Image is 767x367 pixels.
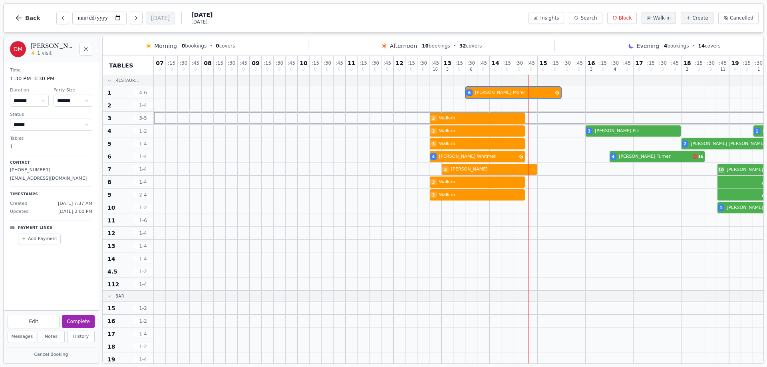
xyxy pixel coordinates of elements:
[611,61,619,65] span: : 30
[410,67,412,71] span: 0
[540,15,559,21] span: Insights
[8,8,47,28] button: Back
[695,61,703,65] span: : 15
[602,67,604,71] span: 0
[170,67,173,71] span: 0
[718,12,759,24] button: Cancelled
[210,43,213,49] span: •
[107,268,117,276] span: 4.5
[455,61,463,65] span: : 15
[107,153,111,161] span: 6
[554,67,556,71] span: 0
[228,61,235,65] span: : 30
[671,61,679,65] span: : 45
[133,179,153,185] span: 1 - 4
[383,61,391,65] span: : 45
[372,61,379,65] span: : 30
[240,61,247,65] span: : 45
[494,67,497,71] span: 0
[10,41,26,57] div: DM
[266,67,268,71] span: 0
[216,43,235,49] span: covers
[278,67,280,71] span: 0
[542,67,544,71] span: 0
[10,87,49,94] dt: Duration
[468,90,471,96] span: 6
[133,281,153,288] span: 1 - 4
[290,67,292,71] span: 0
[527,61,535,65] span: : 45
[432,141,435,147] span: 3
[58,208,92,215] span: [DATE] 2:00 PM
[626,67,628,71] span: 0
[8,315,60,328] button: Edit
[470,67,472,71] span: 6
[650,67,652,71] span: 0
[324,61,331,65] span: : 30
[8,350,95,360] button: Cancel Booking
[107,89,111,97] span: 1
[638,67,640,71] span: 0
[623,61,631,65] span: : 45
[107,114,111,122] span: 3
[107,355,115,363] span: 19
[692,15,708,21] span: Create
[491,60,499,66] span: 14
[180,61,187,65] span: : 30
[580,15,597,21] span: Search
[458,67,460,71] span: 0
[386,67,388,71] span: 0
[350,67,353,71] span: 0
[482,67,484,71] span: 0
[459,43,482,49] span: covers
[10,200,28,207] span: Created
[637,42,659,50] span: Evening
[133,343,153,350] span: 1 - 2
[264,61,271,65] span: : 15
[475,89,554,96] span: [PERSON_NAME] Monk
[67,331,95,343] button: History
[619,153,691,160] span: [PERSON_NAME] Turner
[107,229,115,237] span: 12
[360,61,367,65] span: : 15
[664,43,689,49] span: bookings
[681,12,713,24] button: Create
[519,155,523,159] svg: Google booking
[662,67,664,71] span: 0
[467,61,475,65] span: : 30
[133,204,153,211] span: 1 - 2
[578,67,580,71] span: 0
[31,42,75,50] h2: [PERSON_NAME] Monk
[439,141,525,147] span: Walk-in
[659,61,667,65] span: : 30
[709,67,712,71] span: 0
[38,331,65,343] button: Notes
[431,61,439,65] span: : 45
[439,153,518,160] span: [PERSON_NAME] Whitmell
[698,154,703,159] svg: Customer message
[518,67,520,71] span: 0
[453,43,456,49] span: •
[18,234,61,244] button: Add Payment
[204,60,211,66] span: 08
[693,154,697,159] svg: Allergens: Milk, Eggs, Nuts, Gluten, Sesame, Tree nuts
[539,60,547,66] span: 15
[432,128,435,134] span: 2
[168,61,175,65] span: : 15
[230,67,232,71] span: 0
[146,12,175,24] button: [DATE]
[133,268,153,275] span: 1 - 2
[614,67,616,71] span: 4
[734,67,736,71] span: 0
[10,111,92,118] dt: Status
[530,67,532,71] span: 0
[133,115,153,121] span: 3 - 5
[686,67,688,71] span: 2
[107,343,115,351] span: 18
[432,115,435,121] span: 2
[503,61,511,65] span: : 15
[720,67,725,71] span: 11
[587,60,595,66] span: 16
[107,255,115,263] span: 14
[109,61,133,69] span: Tables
